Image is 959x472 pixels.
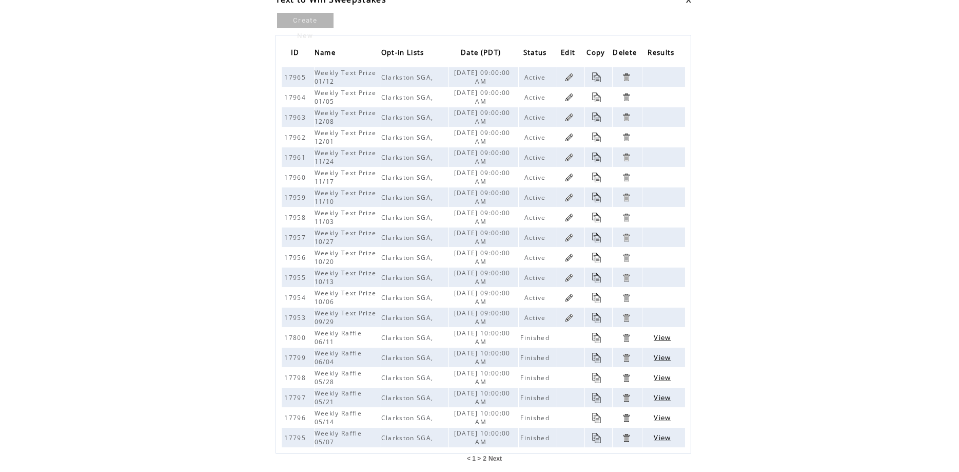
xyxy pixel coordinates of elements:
span: [DATE] 09:00:00 AM [454,108,511,126]
a: Click to delete [621,173,631,182]
span: [DATE] 09:00:00 AM [454,68,511,86]
span: Click to view results [654,373,671,382]
span: Name [315,45,338,62]
a: Click to copy [592,92,602,102]
span: 17963 [284,113,308,122]
span: 17964 [284,93,308,102]
a: Click to edit [564,133,574,142]
a: Click to copy [592,133,602,142]
span: Edit [561,45,578,62]
a: Click to copy [592,72,602,82]
span: 2 [483,455,486,462]
span: Click to view results [654,413,671,422]
span: [DATE] 10:00:00 AM [454,329,511,346]
span: Weekly Text Prize 10/06 [315,289,377,306]
a: Click to copy [592,293,602,303]
span: Click to view results [654,333,671,342]
span: Click to view results [654,433,671,442]
span: 17962 [284,133,308,142]
a: Click to delete [621,72,631,82]
span: Clarkston SGA, [381,193,436,202]
span: Clarkston SGA, [381,93,436,102]
a: Click to delete [621,433,631,443]
span: Weekly Raffle 05/28 [315,369,362,386]
span: Active [524,153,549,162]
span: 17961 [284,153,308,162]
a: Click to copy [592,193,602,202]
a: Click to edit [564,112,574,122]
span: Weekly Raffle 05/14 [315,409,362,426]
a: Click to delete [621,253,631,262]
a: Click to edit [564,313,574,323]
a: Click to delete [621,112,631,122]
a: Click to copy [592,273,602,282]
a: Click to delete [621,213,631,222]
span: [DATE] 09:00:00 AM [454,249,511,266]
span: 17960 [284,173,308,182]
span: 17798 [284,373,308,382]
span: [DATE] 09:00:00 AM [454,188,511,206]
span: Clarkston SGA, [381,173,436,182]
a: Click to edit [564,293,574,303]
a: Click to copy [592,213,602,222]
a: View [653,414,672,422]
a: Click to copy [592,333,602,343]
span: Finished [520,413,552,422]
span: Clarkston SGA, [381,333,436,342]
a: Click to copy [592,313,602,323]
a: Click to delete [621,333,631,343]
span: 17954 [284,293,308,302]
a: View [653,354,672,362]
span: Clarkston SGA, [381,113,436,122]
span: 17800 [284,333,308,342]
a: Click to delete [621,193,631,202]
span: [DATE] 10:00:00 AM [454,369,511,386]
span: 17796 [284,413,308,422]
span: Clarkston SGA, [381,373,436,382]
span: Date (PDT) [461,45,503,62]
span: Active [524,273,549,282]
span: [DATE] 09:00:00 AM [454,289,511,306]
a: Click to edit [564,193,574,202]
span: Weekly Text Prize 10/20 [315,249,377,266]
span: Weekly Text Prize 10/13 [315,269,377,286]
span: [DATE] 09:00:00 AM [454,128,511,146]
span: 17958 [284,213,308,222]
span: Weekly Raffle 06/11 [315,329,362,346]
span: 17955 [284,273,308,282]
span: [DATE] 10:00:00 AM [454,429,511,446]
span: 17959 [284,193,308,202]
a: Click to delete [621,233,631,242]
a: Next [488,455,502,462]
span: Clarkston SGA, [381,413,436,422]
a: Click to edit [564,213,574,222]
span: Clarkston SGA, [381,293,436,302]
a: Click to copy [592,233,602,242]
span: 17797 [284,393,308,402]
span: Clarkston SGA, [381,153,436,162]
span: Active [524,73,549,82]
span: 17953 [284,313,308,322]
span: Active [524,113,549,122]
span: 17957 [284,233,308,242]
span: Active [524,133,549,142]
span: Clarkston SGA, [381,73,436,82]
a: Click to edit [564,92,574,102]
span: Click to view results [654,393,671,402]
a: Click to delete [621,92,631,102]
span: Active [524,293,549,302]
a: Create New [277,13,334,28]
a: Click to copy [592,253,602,262]
a: Click to edit [564,72,574,82]
a: View [653,374,672,382]
a: Click to delete [621,413,631,423]
a: Click to edit [564,173,574,182]
a: Click to copy [592,373,602,383]
span: Clarkston SGA, [381,213,436,222]
a: Click to delete [621,353,631,363]
a: Click to edit [564,153,574,162]
a: Click to copy [592,112,602,122]
a: Click to delete [621,293,631,303]
span: Clarkston SGA, [381,133,436,142]
a: Click to delete [621,313,631,323]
